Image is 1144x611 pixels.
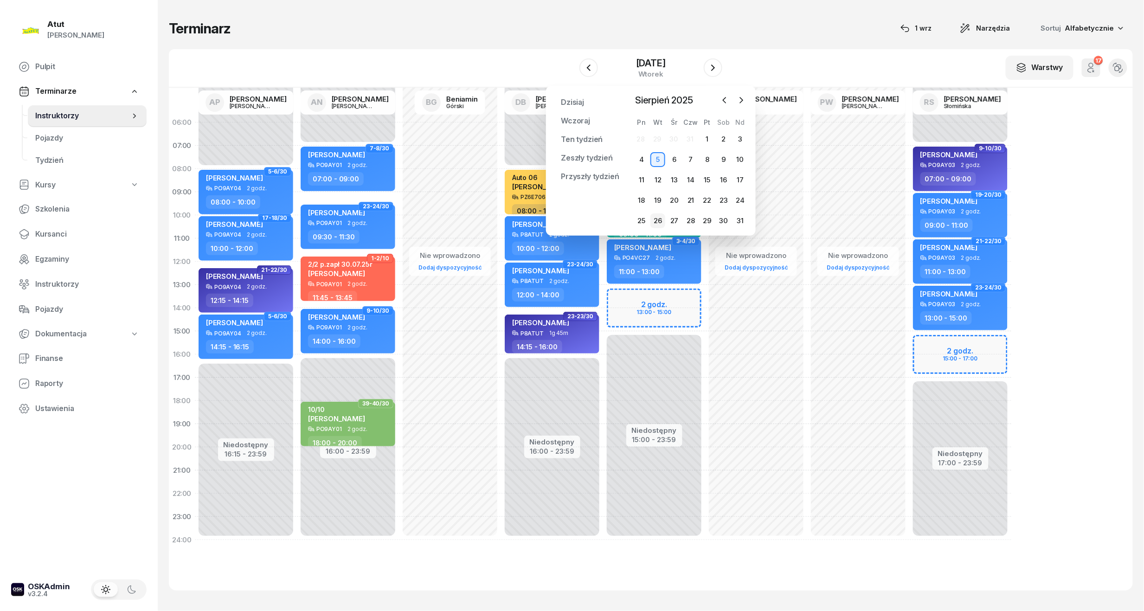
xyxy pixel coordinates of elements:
div: Auto 06 [512,174,569,181]
button: Nie wprowadzonoDodaj dyspozycyjność [823,248,893,275]
div: 16 [716,173,731,187]
div: PO9AY01 [316,220,342,226]
span: [PERSON_NAME] [512,266,569,275]
div: PO9AY04 [214,330,241,336]
div: 23 [716,193,731,208]
div: 22:00 [169,482,195,505]
span: Alfabetycznie [1065,24,1114,32]
span: 2 godz. [347,426,367,432]
div: 08:00 - 10:00 [206,195,260,209]
div: PO9AY01 [316,162,342,168]
div: 09:00 [169,180,195,204]
span: [PERSON_NAME] [920,243,977,252]
div: 6 [667,152,682,167]
span: BG [426,98,437,106]
a: DB[PERSON_NAME][PERSON_NAME] [504,90,600,115]
span: [PERSON_NAME] [308,150,365,159]
div: 09:00 - 11:00 [920,219,973,232]
span: 2 godz. [961,162,981,168]
button: Sortuj Alfabetycznie [1030,19,1133,38]
div: [PERSON_NAME] [230,103,274,109]
div: 08:00 - 10:00 [512,204,566,218]
div: 07:00 - 09:00 [920,172,976,186]
div: 16:00 - 23:59 [530,445,575,455]
div: OSKAdmin [28,583,70,591]
div: PO9AY03 [929,162,956,168]
span: DB [515,98,526,106]
span: [PERSON_NAME] [920,197,977,206]
div: PO9AY04 [214,284,241,290]
div: Warstwy [1016,62,1063,74]
span: Kursanci [35,228,139,240]
div: 26 [650,213,665,228]
div: 14:15 - 16:15 [206,340,254,354]
div: 07:00 [169,134,195,157]
div: 11:00 - 13:00 [614,265,664,278]
div: 14:15 - 16:00 [512,340,562,354]
div: [PERSON_NAME] [536,96,593,103]
div: [PERSON_NAME] [230,96,287,103]
div: 8 [700,152,715,167]
div: 23:00 [169,505,195,528]
button: 1 wrz [892,19,940,38]
div: 30 [669,135,678,143]
div: 11 [634,173,649,187]
div: 18 [634,193,649,208]
a: Raporty [11,373,147,395]
div: 2 [716,132,731,147]
div: 5 [650,152,665,167]
div: 31 [733,213,748,228]
button: Nie wprowadzonoDodaj dyspozycyjność [415,248,485,275]
a: Kursanci [11,223,147,245]
span: Terminarze [35,85,76,97]
a: RS[PERSON_NAME]Słomińska [913,90,1009,115]
span: 2 godz. [347,162,367,168]
span: Sierpień 2025 [631,93,697,108]
div: Nie wprowadzono [823,250,893,262]
div: 16:00 - 23:59 [326,445,371,455]
div: P8ATUT [521,232,544,238]
div: 18:00 [169,389,195,412]
div: 3 [733,132,748,147]
span: Dokumentacja [35,328,87,340]
div: 4 [634,152,649,167]
span: 2 godz. [961,255,981,261]
div: 16:00 [169,343,195,366]
button: Nie wprowadzonoDodaj dyspozycyjność [721,248,791,275]
div: 31 [687,135,694,143]
h1: Terminarz [169,20,231,37]
div: [DATE] [636,58,666,68]
span: 2 godz. [961,208,981,215]
div: wtorek [636,71,666,77]
div: 13 [667,173,682,187]
div: P8ATUT [521,330,544,336]
span: 1-2/10 [371,257,389,259]
div: 2/2 p.zapł 30.07.25r [308,260,373,268]
div: 21 [683,193,698,208]
div: 20:00 [169,436,195,459]
div: Czw [683,118,699,126]
span: 2 godz. [961,301,981,308]
div: Pt [699,118,715,126]
div: PO9AY04 [214,185,241,191]
span: 2 godz. [347,220,367,226]
div: 15:00 [169,320,195,343]
span: Ustawienia [35,403,139,415]
div: Beniamin [446,96,478,103]
div: 29 [700,213,715,228]
a: Dzisiaj [553,93,591,112]
span: Pojazdy [35,303,139,315]
span: 17-18/30 [262,217,287,219]
span: [PERSON_NAME] [206,220,263,229]
div: 27 [667,213,682,228]
div: [PERSON_NAME] [944,96,1001,103]
span: 5-6/30 [268,315,287,317]
a: Pulpit [11,56,147,78]
div: 20 [667,193,682,208]
div: Nie wprowadzono [415,250,485,262]
div: 12:00 - 14:00 [512,288,564,302]
span: Instruktorzy [35,278,139,290]
a: AP[PERSON_NAME][PERSON_NAME] [198,90,294,115]
span: 23-24/30 [975,287,1002,289]
span: Pojazdy [35,132,139,144]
